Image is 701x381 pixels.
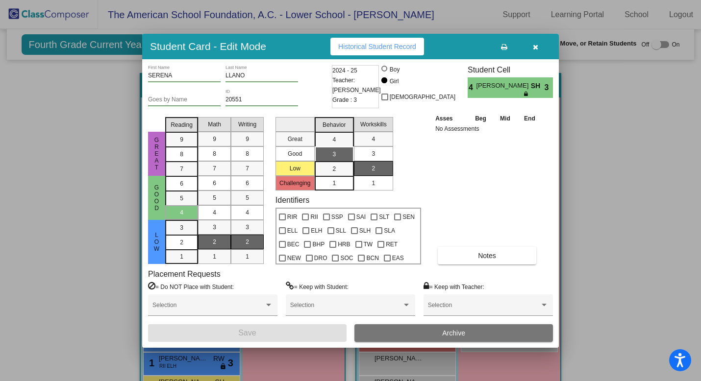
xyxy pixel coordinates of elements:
span: EAS [392,252,404,264]
span: ELH [311,225,322,237]
span: RET [386,238,398,250]
th: Asses [433,113,468,124]
h3: Student Card - Edit Mode [150,40,266,52]
span: SLH [359,225,371,237]
span: [DEMOGRAPHIC_DATA] [390,91,455,103]
span: ELL [287,225,298,237]
th: End [517,113,543,124]
span: 8 [246,149,249,158]
span: SLL [336,225,346,237]
span: Historical Student Record [338,43,416,50]
span: DRO [314,252,327,264]
span: 3 [332,150,336,159]
span: 1 [246,252,249,261]
span: BCN [366,252,378,264]
span: SSP [331,211,343,223]
span: Great [152,137,161,171]
span: BEC [287,238,300,250]
span: 6 [213,179,216,188]
span: 4 [332,135,336,144]
span: SAI [356,211,366,223]
label: = Keep with Student: [286,282,349,291]
button: Save [148,324,347,342]
td: No Assessments [433,124,542,134]
span: RII [310,211,318,223]
div: Boy [389,65,400,74]
button: Archive [354,324,553,342]
span: SEN [402,211,415,223]
span: 9 [246,135,249,143]
span: 5 [213,193,216,202]
span: 5 [246,193,249,202]
span: Archive [442,329,465,337]
input: goes by name [148,96,221,103]
label: = Keep with Teacher: [424,282,484,291]
span: 2 [332,165,336,173]
span: 7 [246,164,249,173]
span: Low [152,232,161,252]
th: Mid [493,113,517,124]
label: Placement Requests [148,269,221,279]
span: Good [152,184,161,212]
span: Teacher: [PERSON_NAME] [332,75,381,95]
span: 1 [180,252,183,261]
input: Enter ID [225,96,298,103]
span: Save [238,329,256,337]
button: Notes [438,247,536,264]
th: Beg [468,113,494,124]
span: Behavior [323,120,346,129]
span: 2 [180,238,183,247]
span: Writing [238,120,256,129]
span: 1 [332,179,336,188]
span: 4 [246,208,249,217]
span: HRB [338,238,350,250]
button: Historical Student Record [330,38,424,55]
span: 7 [213,164,216,173]
span: 6 [180,179,183,188]
span: [PERSON_NAME] [476,81,530,91]
span: SLA [384,225,395,237]
label: Identifiers [275,195,309,205]
div: Girl [389,77,399,86]
span: 3 [545,82,553,94]
span: Grade : 3 [332,95,357,105]
span: 3 [372,149,375,158]
span: 5 [180,194,183,203]
label: = Do NOT Place with Student: [148,282,234,291]
span: Workskills [360,120,387,129]
h3: Student Cell [468,65,553,74]
span: SOC [340,252,353,264]
span: 2 [213,238,216,246]
span: 1 [213,252,216,261]
span: 7 [180,165,183,173]
span: 3 [180,223,183,232]
span: SH [531,81,545,91]
span: 4 [213,208,216,217]
span: 9 [213,135,216,143]
span: 4 [468,82,476,94]
span: BHP [312,238,325,250]
span: 9 [180,135,183,144]
span: RIR [287,211,298,223]
span: TW [364,238,373,250]
span: 8 [213,149,216,158]
span: 1 [372,179,375,188]
span: 3 [213,223,216,232]
span: 2 [372,164,375,173]
span: 3 [246,223,249,232]
span: 8 [180,150,183,159]
span: 4 [372,135,375,143]
span: 4 [180,208,183,217]
span: SLT [379,211,389,223]
span: 2024 - 25 [332,66,357,75]
span: 6 [246,179,249,188]
span: Notes [478,252,496,260]
span: Reading [171,120,193,129]
span: NEW [287,252,301,264]
span: 2 [246,238,249,246]
span: Math [208,120,221,129]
